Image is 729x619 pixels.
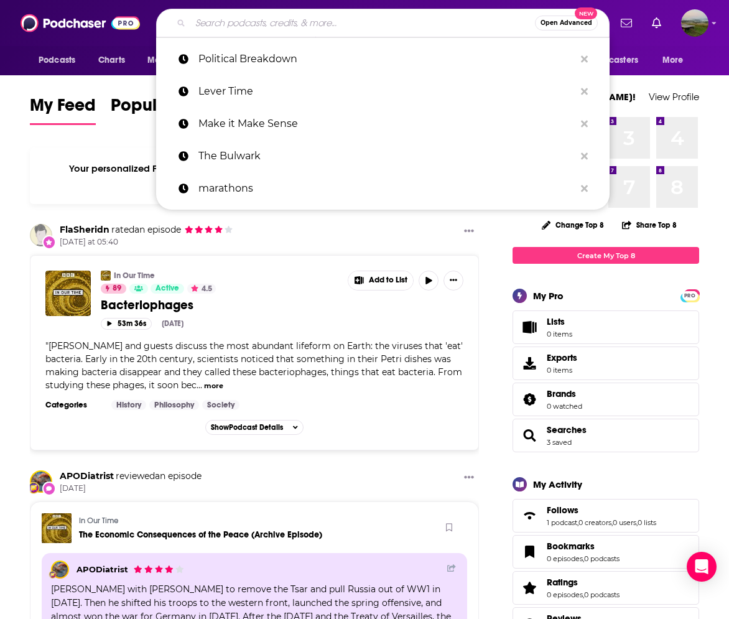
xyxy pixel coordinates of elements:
[443,271,463,291] button: Show More Button
[162,319,183,328] div: [DATE]
[197,379,202,391] span: ...
[513,347,699,380] a: Exports
[30,224,52,246] img: FlaSheridn
[513,535,699,569] span: Bookmarks
[447,564,456,573] a: Share Button
[647,12,666,34] a: Show notifications dropdown
[513,499,699,533] span: Follows
[613,518,636,527] a: 0 users
[109,224,181,235] span: an episode
[348,271,413,290] button: Show More Button
[156,9,610,37] div: Search podcasts, credits, & more...
[611,518,613,527] span: ,
[534,217,611,233] button: Change Top 8
[547,352,577,363] span: Exports
[60,483,202,494] span: [DATE]
[513,310,699,344] a: Lists
[98,52,125,69] span: Charts
[547,316,572,327] span: Lists
[681,9,708,37] img: User Profile
[577,518,578,527] span: ,
[139,49,208,72] button: open menu
[202,400,239,410] a: Society
[547,330,572,338] span: 0 items
[205,420,304,435] button: ShowPodcast Details
[151,284,184,294] a: Active
[517,391,542,408] a: Brands
[79,529,322,540] a: The Economic Consequences of the Peace (Archive Episode)
[547,554,583,563] a: 0 episodes
[60,470,114,482] a: APODiatrist
[547,424,587,435] a: Searches
[101,297,193,313] span: Bacteriophages
[101,318,152,330] button: 53m 36s
[111,400,146,410] a: History
[27,482,40,494] img: User Badge Icon
[575,7,597,19] span: New
[547,366,577,375] span: 0 items
[49,570,57,579] img: User Badge Icon
[113,282,121,295] span: 89
[578,518,611,527] a: 0 creators
[654,49,699,72] button: open menu
[114,271,155,281] a: In Our Time
[30,147,479,204] div: Your personalized Feed is curated based on the Podcasts, Creators, Users, and Lists that you Follow.
[682,291,697,300] span: PRO
[156,140,610,172] a: The Bulwark
[535,16,598,30] button: Open AdvancedNew
[517,319,542,336] span: Lists
[184,225,233,235] span: FlaSheridn's Rating: 4 out of 5
[156,282,179,295] span: Active
[583,590,584,599] span: ,
[31,472,51,491] img: APODiatrist
[156,108,610,140] a: Make it Make Sense
[513,247,699,264] a: Create My Top 8
[636,518,638,527] span: ,
[30,49,91,72] button: open menu
[39,52,75,69] span: Podcasts
[681,9,708,37] span: Logged in as hlrobbins
[198,108,575,140] p: Make it Make Sense
[187,284,216,294] button: 4.5
[198,172,575,205] p: marathons
[198,43,575,75] p: Political Breakdown
[517,579,542,597] a: Ratings
[517,427,542,444] a: Searches
[681,9,708,37] button: Show profile menu
[190,13,535,33] input: Search podcasts, credits, & more...
[101,271,111,281] img: In Our Time
[547,577,578,588] span: Ratings
[547,316,565,327] span: Lists
[101,284,126,294] a: 89
[513,571,699,605] span: Ratings
[156,172,610,205] a: marathons
[638,518,656,527] a: 0 lists
[198,75,575,108] p: Lever Time
[149,400,199,410] a: Philosophy
[45,400,101,410] h3: Categories
[52,562,68,577] img: APODiatrist
[547,541,595,552] span: Bookmarks
[90,49,132,72] a: Charts
[111,224,134,235] span: rated
[111,95,216,123] span: Popular Feed
[517,355,542,372] span: Exports
[147,52,192,69] span: Monitoring
[517,507,542,524] a: Follows
[21,11,140,35] img: Podchaser - Follow, Share and Rate Podcasts
[42,235,56,249] div: New Rating
[45,340,463,391] span: "
[30,95,96,125] a: My Feed
[156,43,610,75] a: Political Breakdown
[547,590,583,599] a: 0 episodes
[42,513,72,543] img: The Economic Consequences of the Peace (Archive Episode)
[547,388,582,399] a: Brands
[513,383,699,416] span: Brands
[547,402,582,411] a: 0 watched
[42,482,56,495] div: New Review
[547,505,578,516] span: Follows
